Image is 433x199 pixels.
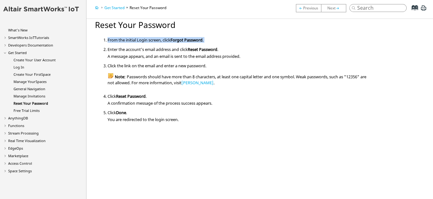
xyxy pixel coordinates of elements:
a: Manage Invitations [14,94,45,98]
a: Developers Documentation [8,43,53,47]
a: Space Settings [8,169,32,173]
div: A message appears, and an email is sent to the email address provided. [108,52,370,59]
a: Create Your FirstSpace [14,72,51,77]
a: What's New [8,28,28,32]
div: A confirmation message of the process success appears. [108,99,370,106]
span: From the initial Login screen, click . [108,36,203,43]
span: Forgot Password [170,37,203,43]
a: Manage Invitations [296,4,321,12]
span: Done [116,110,126,115]
div: Passwords should have more than 8 characters, at least one capital letter and one symbol. Weak pa... [108,74,370,85]
a: Manage Invitations [299,5,318,11]
div: You are redirected to the login screen. [108,115,370,122]
a: Real Time Visualization [8,138,46,143]
a: Print this page [420,8,427,13]
a: EdgeOps [8,146,23,151]
span: Click . [108,92,147,99]
a: Create Your User Account [14,58,56,62]
a: [PERSON_NAME] [181,80,214,86]
span: Space [41,72,51,77]
a: Log In [14,65,24,69]
a: Access Control [8,161,32,166]
span: SmartWorks IoT [8,35,35,40]
span: Click . [108,108,127,115]
a: Free Trial Limits [14,108,40,113]
a: Index [407,10,419,15]
a: Get Started [104,5,125,10]
a: AnythingDB [8,116,28,120]
a: Marketplace [8,153,28,158]
span: Enter the account's email address and click . [108,45,218,52]
a: Manage YourSpaces [14,79,47,84]
a: Functions [8,123,24,128]
a: General Navigation [14,86,45,91]
span: Spaces [36,79,47,84]
a: SmartWorks IoTTutorials [8,35,49,40]
input: Search [349,4,407,12]
span: Click the link on the email and enter a new password. [108,62,206,69]
a: Reset Your Password [14,101,48,106]
span: Note: [108,73,127,81]
a: Stream Processing [8,131,39,135]
span: Reset Password [188,47,217,52]
a: Reset Your Password [130,5,166,10]
a: Free Trial Limits [327,5,340,11]
a: Get Started [8,50,27,55]
a: Free Trial Limits [321,4,349,12]
span: Reset Password [116,93,146,99]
